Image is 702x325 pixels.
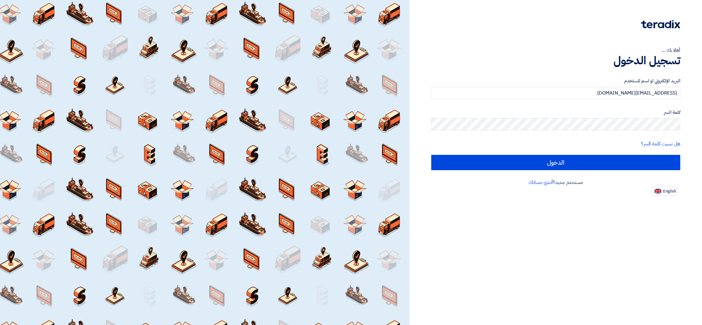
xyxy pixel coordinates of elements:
[431,54,680,67] h1: تسجيل الدخول
[655,189,661,193] img: en-US.png
[651,186,678,196] button: English
[431,47,680,54] div: أهلا بك ...
[431,87,680,99] input: أدخل بريد العمل الإلكتروني او اسم المستخدم الخاص بك ...
[431,179,680,186] div: مستخدم جديد؟
[431,155,680,170] input: الدخول
[529,179,553,186] a: أنشئ حسابك
[431,109,680,116] label: كلمة السر
[663,189,676,193] span: English
[641,140,680,148] a: هل نسيت كلمة السر؟
[431,77,680,84] label: البريد الإلكتروني او اسم المستخدم
[641,20,680,28] img: Teradix logo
